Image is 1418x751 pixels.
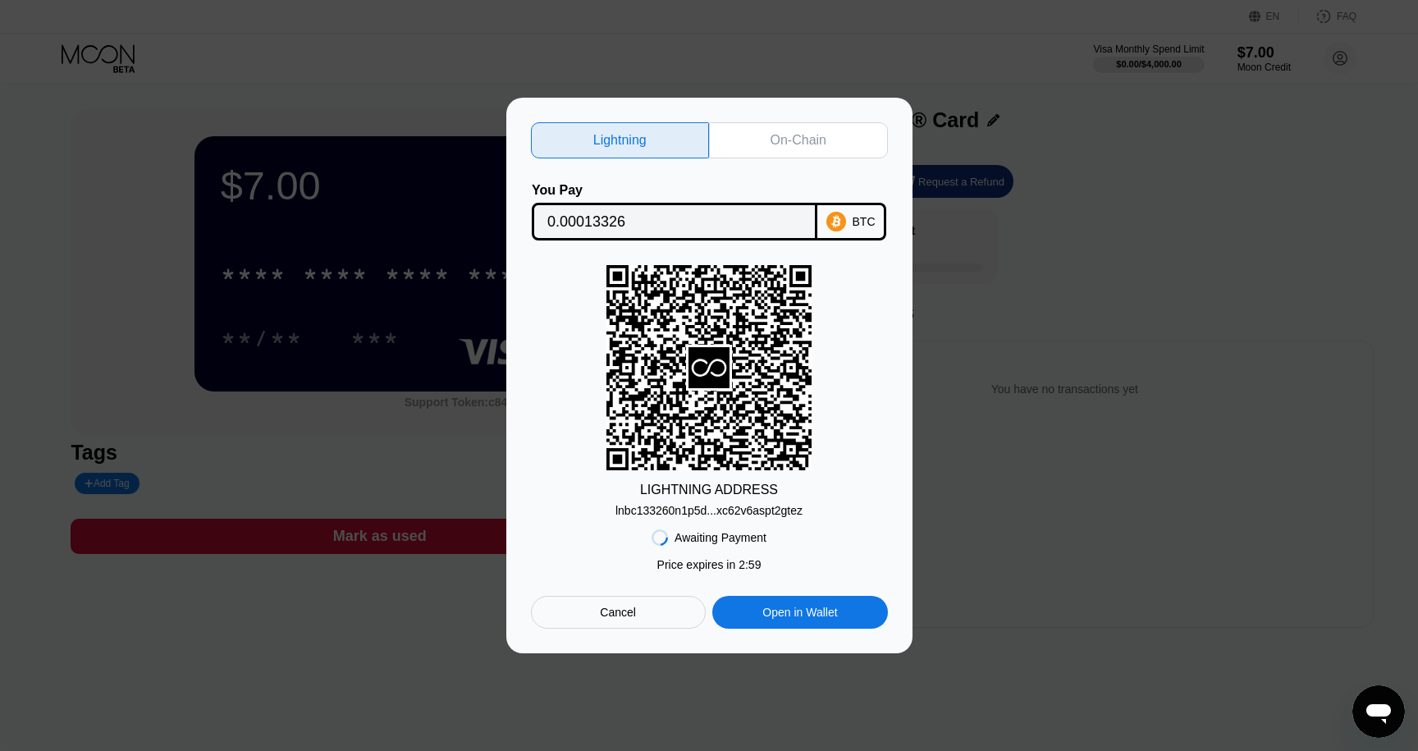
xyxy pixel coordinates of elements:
div: Cancel [600,605,636,620]
div: Price expires in [657,558,762,571]
div: Lightning [531,122,710,158]
iframe: Button to launch messaging window [1352,685,1405,738]
div: On-Chain [771,132,826,149]
div: Lightning [593,132,647,149]
div: BTC [853,215,876,228]
div: Awaiting Payment [675,531,766,544]
div: Open in Wallet [762,605,837,620]
div: You PayBTC [531,183,888,240]
span: 2 : 59 [739,558,761,571]
div: Cancel [531,596,706,629]
div: Open in Wallet [712,596,887,629]
div: You Pay [532,183,817,198]
div: LIGHTNING ADDRESS [640,483,778,497]
div: lnbc133260n1p5d...xc62v6aspt2gtez [615,504,803,517]
div: On-Chain [709,122,888,158]
div: lnbc133260n1p5d...xc62v6aspt2gtez [615,497,803,517]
